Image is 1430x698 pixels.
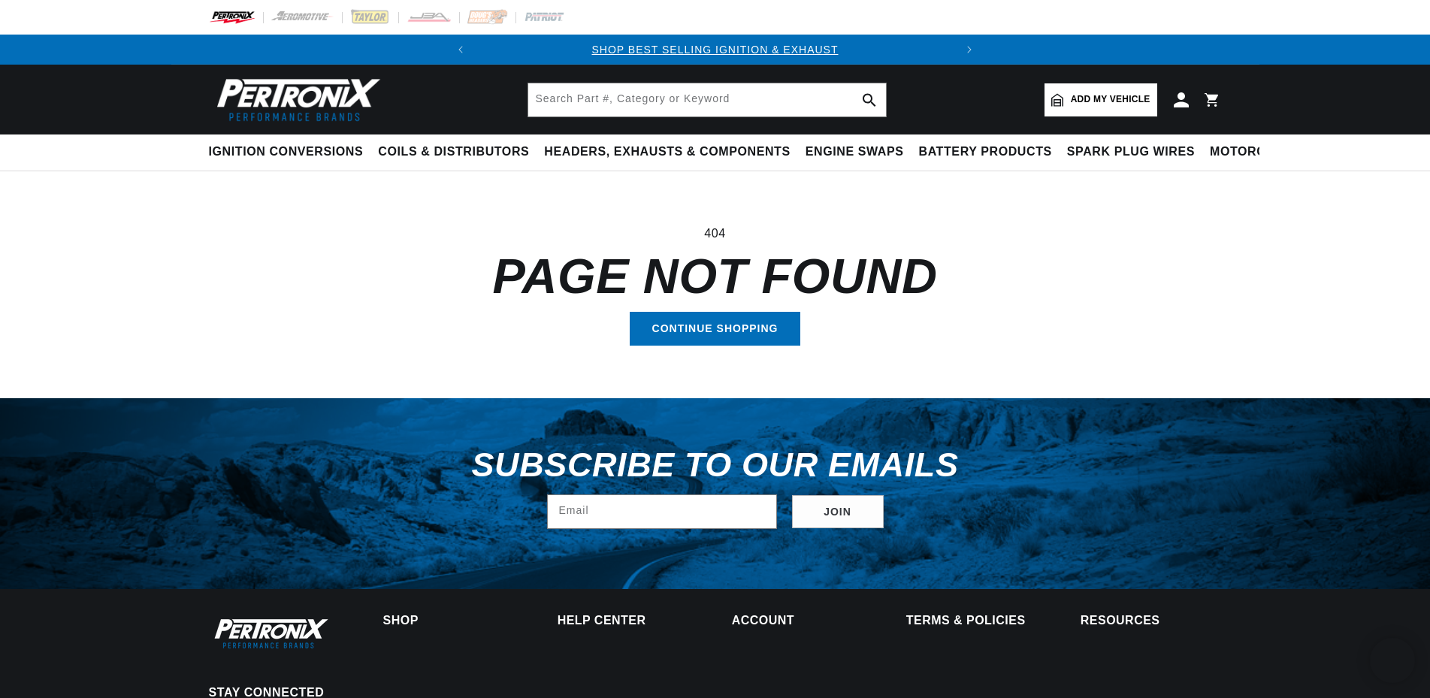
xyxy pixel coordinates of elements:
span: Engine Swaps [806,144,904,160]
a: SHOP BEST SELLING IGNITION & EXHAUST [591,44,838,56]
span: Add my vehicle [1071,92,1150,107]
slideshow-component: Translation missing: en.sections.announcements.announcement_bar [171,35,1259,65]
summary: Account [732,615,872,626]
summary: Ignition Conversions [209,134,371,170]
button: search button [853,83,886,116]
span: Battery Products [919,144,1052,160]
span: Headers, Exhausts & Components [544,144,790,160]
img: Pertronix [209,74,382,125]
p: 404 [209,224,1222,243]
a: Add my vehicle [1045,83,1157,116]
div: Announcement [476,41,954,58]
summary: Resources [1081,615,1221,626]
h1: Page not found [209,255,1222,297]
summary: Shop [383,615,524,626]
input: Email [548,495,776,528]
summary: Help Center [558,615,698,626]
summary: Spark Plug Wires [1060,134,1202,170]
span: Motorcycle [1210,144,1299,160]
input: Search Part #, Category or Keyword [528,83,886,116]
summary: Coils & Distributors [370,134,537,170]
summary: Battery Products [912,134,1060,170]
img: Pertronix [209,615,329,651]
button: Subscribe [792,495,884,529]
span: Spark Plug Wires [1067,144,1195,160]
span: Coils & Distributors [378,144,529,160]
button: Translation missing: en.sections.announcements.next_announcement [954,35,984,65]
summary: Headers, Exhausts & Components [537,134,797,170]
h3: Subscribe to our emails [471,451,958,479]
summary: Terms & policies [906,615,1047,626]
span: Ignition Conversions [209,144,364,160]
summary: Motorcycle [1202,134,1307,170]
summary: Engine Swaps [798,134,912,170]
div: 1 of 2 [476,41,954,58]
button: Translation missing: en.sections.announcements.previous_announcement [446,35,476,65]
a: Continue shopping [630,312,801,346]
